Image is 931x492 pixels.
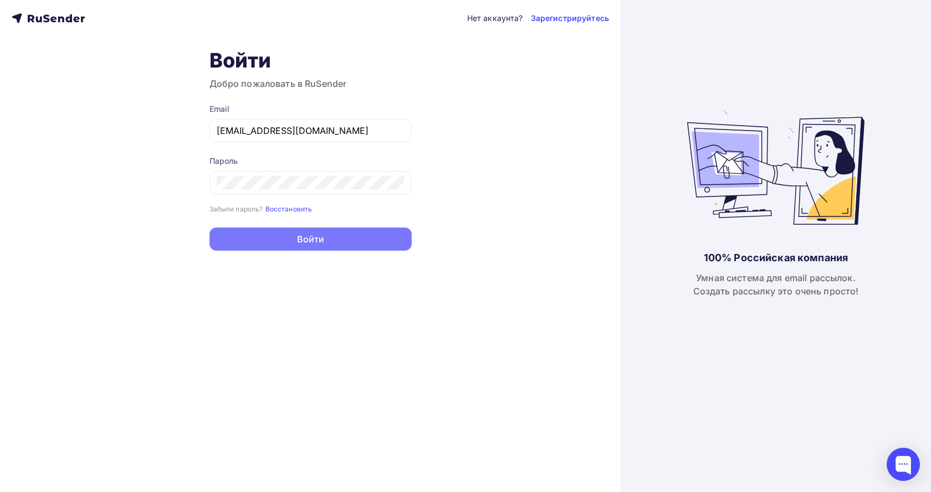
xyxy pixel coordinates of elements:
small: Восстановить [265,205,313,213]
small: Забыли пароль? [209,205,263,213]
div: Email [209,103,412,115]
a: Зарегистрируйтесь [531,13,609,24]
button: Войти [209,227,412,251]
div: Пароль [209,156,412,167]
h3: Добро пожаловать в RuSender [209,77,412,90]
input: Укажите свой email [217,124,405,137]
div: Нет аккаунта? [467,13,523,24]
h1: Войти [209,48,412,72]
a: Восстановить [265,204,313,213]
div: Умная система для email рассылок. Создать рассылку это очень просто! [693,271,859,298]
div: 100% Российская компания [704,251,848,265]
